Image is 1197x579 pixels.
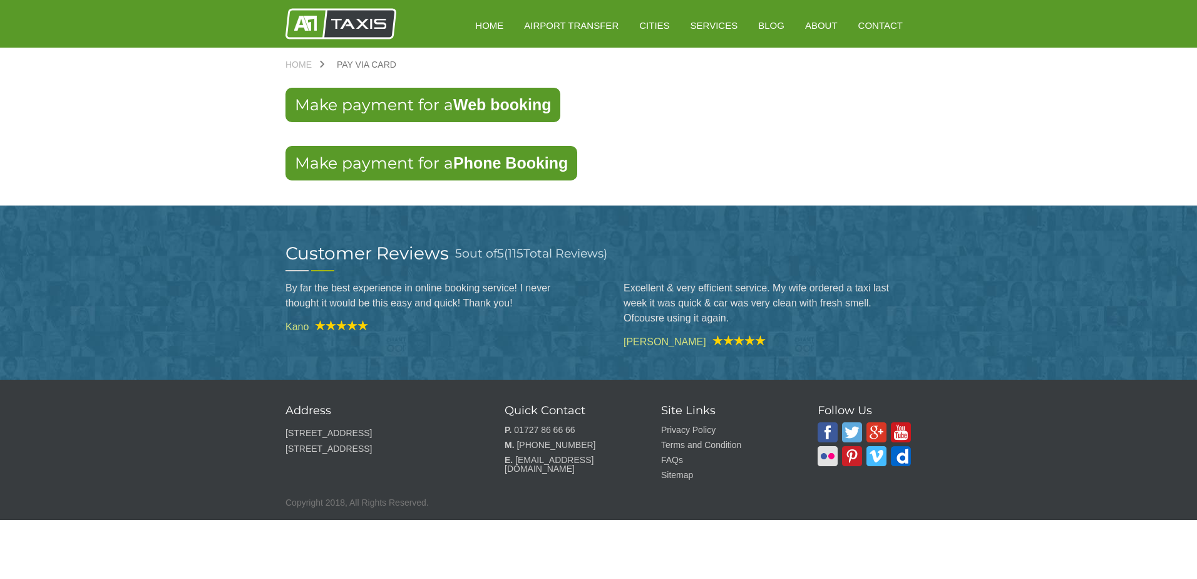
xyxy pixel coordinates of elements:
[624,271,912,335] blockquote: Excellent & very efficient service. My wife ordered a taxi last week it was quick & car was very ...
[285,320,573,332] cite: Kano
[818,405,912,416] h3: Follow Us
[453,96,551,113] strong: Web booking
[505,405,630,416] h3: Quick Contact
[497,246,504,261] span: 5
[661,425,716,435] a: Privacy Policy
[505,425,511,435] strong: P.
[285,495,912,511] p: Copyright 2018, All Rights Reserved.
[285,146,577,180] a: Make payment for aPhone Booking
[455,244,607,263] h3: out of ( Total Reviews)
[324,60,409,69] a: Pay via Card
[850,10,912,41] a: Contact
[309,320,368,330] img: A1 Taxis Review
[516,440,595,450] a: [PHONE_NUMBER]
[749,10,793,41] a: Blog
[285,8,396,39] img: A1 Taxis
[515,10,627,41] a: Airport Transfer
[796,10,846,41] a: About
[285,405,473,416] h3: Address
[466,10,512,41] a: HOME
[508,246,523,261] span: 115
[285,271,573,320] blockquote: By far the best experience in online booking service! I never thought it would be this easy and q...
[661,405,786,416] h3: Site Links
[285,425,473,457] p: [STREET_ADDRESS] [STREET_ADDRESS]
[514,425,575,435] a: 01727 86 66 66
[661,440,741,450] a: Terms and Condition
[624,335,912,347] cite: [PERSON_NAME]
[630,10,678,41] a: Cities
[505,440,515,450] strong: M.
[285,60,324,69] a: Home
[285,244,449,262] h2: Customer Reviews
[682,10,747,41] a: Services
[505,455,593,474] a: [EMAIL_ADDRESS][DOMAIN_NAME]
[453,154,568,172] strong: Phone Booking
[706,335,766,345] img: A1 Taxis Review
[455,246,462,261] span: 5
[818,422,838,442] img: A1 Taxis
[661,470,693,480] a: Sitemap
[661,455,683,465] a: FAQs
[505,455,513,465] strong: E.
[285,88,560,122] a: Make payment for aWeb booking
